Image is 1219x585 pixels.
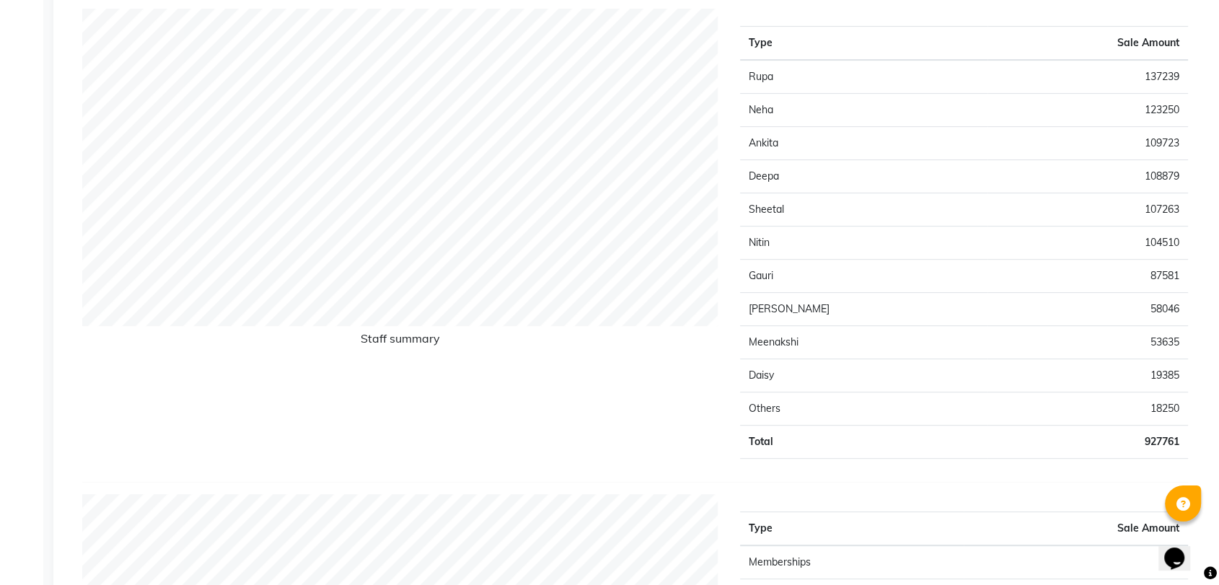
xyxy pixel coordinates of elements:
td: 109723 [987,127,1188,160]
td: 0 [964,545,1188,579]
td: [PERSON_NAME] [740,293,987,326]
h6: Staff summary [82,332,718,351]
td: Deepa [740,160,987,193]
th: Sale Amount [987,27,1188,61]
td: Memberships [740,545,964,579]
td: 927761 [987,426,1188,459]
td: 107263 [987,193,1188,226]
td: Total [740,426,987,459]
td: 123250 [987,94,1188,127]
td: 19385 [987,359,1188,392]
td: Ankita [740,127,987,160]
td: 137239 [987,60,1188,94]
td: 87581 [987,260,1188,293]
td: 18250 [987,392,1188,426]
td: Nitin [740,226,987,260]
td: 104510 [987,226,1188,260]
td: 53635 [987,326,1188,359]
th: Sale Amount [964,512,1188,546]
th: Type [740,27,987,61]
iframe: chat widget [1158,527,1205,571]
td: Others [740,392,987,426]
td: Meenakshi [740,326,987,359]
th: Type [740,512,964,546]
td: Daisy [740,359,987,392]
td: 108879 [987,160,1188,193]
td: Neha [740,94,987,127]
td: Sheetal [740,193,987,226]
td: 58046 [987,293,1188,326]
td: Gauri [740,260,987,293]
td: Rupa [740,60,987,94]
